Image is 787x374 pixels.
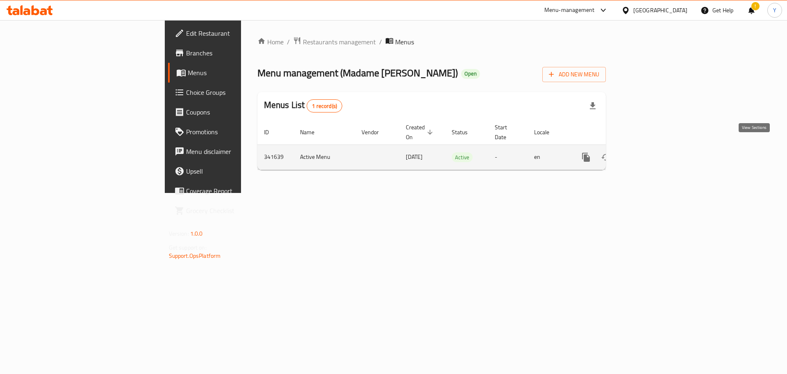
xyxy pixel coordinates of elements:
[534,127,560,137] span: Locale
[307,99,342,112] div: Total records count
[576,147,596,167] button: more
[362,127,389,137] span: Vendor
[257,64,458,82] span: Menu management ( Madame [PERSON_NAME] )
[168,83,296,102] a: Choice Groups
[300,127,325,137] span: Name
[452,127,478,137] span: Status
[169,228,189,239] span: Version:
[169,250,221,261] a: Support.OpsPlatform
[528,145,570,170] td: en
[186,147,290,156] span: Menu disclaimer
[379,37,382,47] li: /
[461,69,480,79] div: Open
[257,120,662,170] table: enhanced table
[186,186,290,196] span: Coverage Report
[452,152,473,162] div: Active
[303,37,376,47] span: Restaurants management
[168,43,296,63] a: Branches
[168,102,296,122] a: Coupons
[406,151,423,162] span: [DATE]
[406,122,435,142] span: Created On
[186,87,290,97] span: Choice Groups
[293,145,355,170] td: Active Menu
[307,102,342,110] span: 1 record(s)
[186,127,290,137] span: Promotions
[168,63,296,83] a: Menus
[188,68,290,78] span: Menus
[264,127,280,137] span: ID
[461,70,480,77] span: Open
[168,142,296,161] a: Menu disclaimer
[186,107,290,117] span: Coupons
[168,181,296,201] a: Coverage Report
[169,242,207,253] span: Get support on:
[168,161,296,181] a: Upsell
[186,28,290,38] span: Edit Restaurant
[257,37,606,47] nav: breadcrumb
[633,6,687,15] div: [GEOGRAPHIC_DATA]
[596,147,616,167] button: Change Status
[452,153,473,162] span: Active
[570,120,662,145] th: Actions
[186,48,290,58] span: Branches
[168,23,296,43] a: Edit Restaurant
[488,145,528,170] td: -
[549,69,599,80] span: Add New Menu
[186,206,290,216] span: Grocery Checklist
[293,37,376,47] a: Restaurants management
[168,201,296,220] a: Grocery Checklist
[190,228,203,239] span: 1.0.0
[186,166,290,176] span: Upsell
[773,6,776,15] span: Y
[542,67,606,82] button: Add New Menu
[395,37,414,47] span: Menus
[495,122,518,142] span: Start Date
[583,96,603,116] div: Export file
[168,122,296,142] a: Promotions
[264,99,342,112] h2: Menus List
[544,5,595,15] div: Menu-management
